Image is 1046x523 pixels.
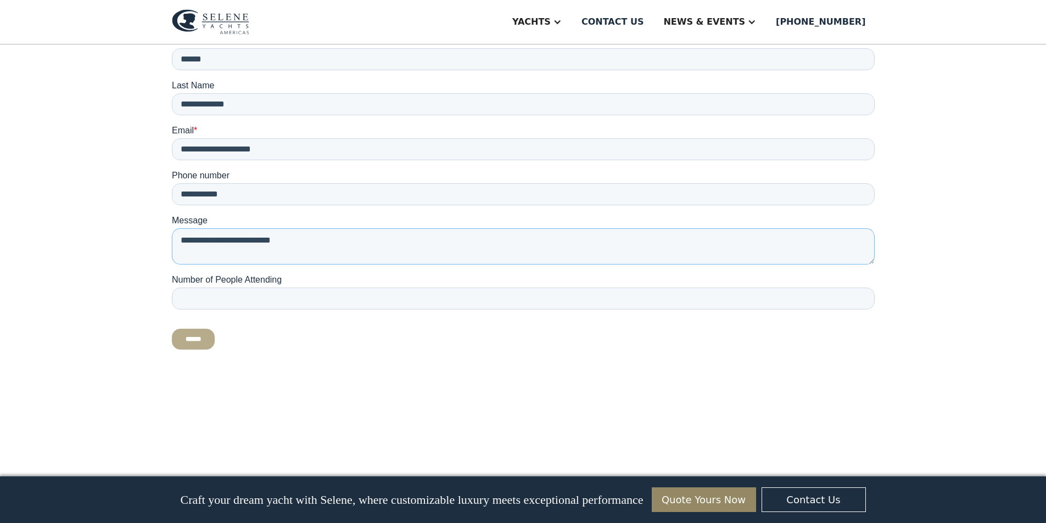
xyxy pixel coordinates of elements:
p: Craft your dream yacht with Selene, where customizable luxury meets exceptional performance [180,493,643,507]
p: ‍ [172,369,875,384]
div: [PHONE_NUMBER] [776,15,865,29]
div: Yachts [512,15,551,29]
div: News & EVENTS [663,15,745,29]
img: logo [172,9,249,35]
a: Quote Yours Now [652,487,756,512]
div: Contact us [581,15,644,29]
a: Contact Us [762,487,866,512]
